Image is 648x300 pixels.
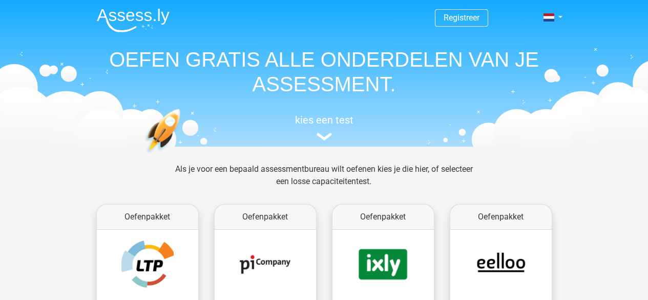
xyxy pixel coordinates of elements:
[97,8,170,32] img: Assessly
[89,47,560,96] h1: OEFEN GRATIS ALLE ONDERDELEN VAN JE ASSESSMENT.
[89,114,560,141] a: kies een test
[89,114,560,126] h5: kies een test
[167,163,481,200] div: Als je voor een bepaald assessmentbureau wilt oefenen kies je die hier, of selecteer een losse ca...
[317,133,332,141] img: assessment
[145,109,220,202] img: oefenen
[444,13,479,23] a: Registreer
